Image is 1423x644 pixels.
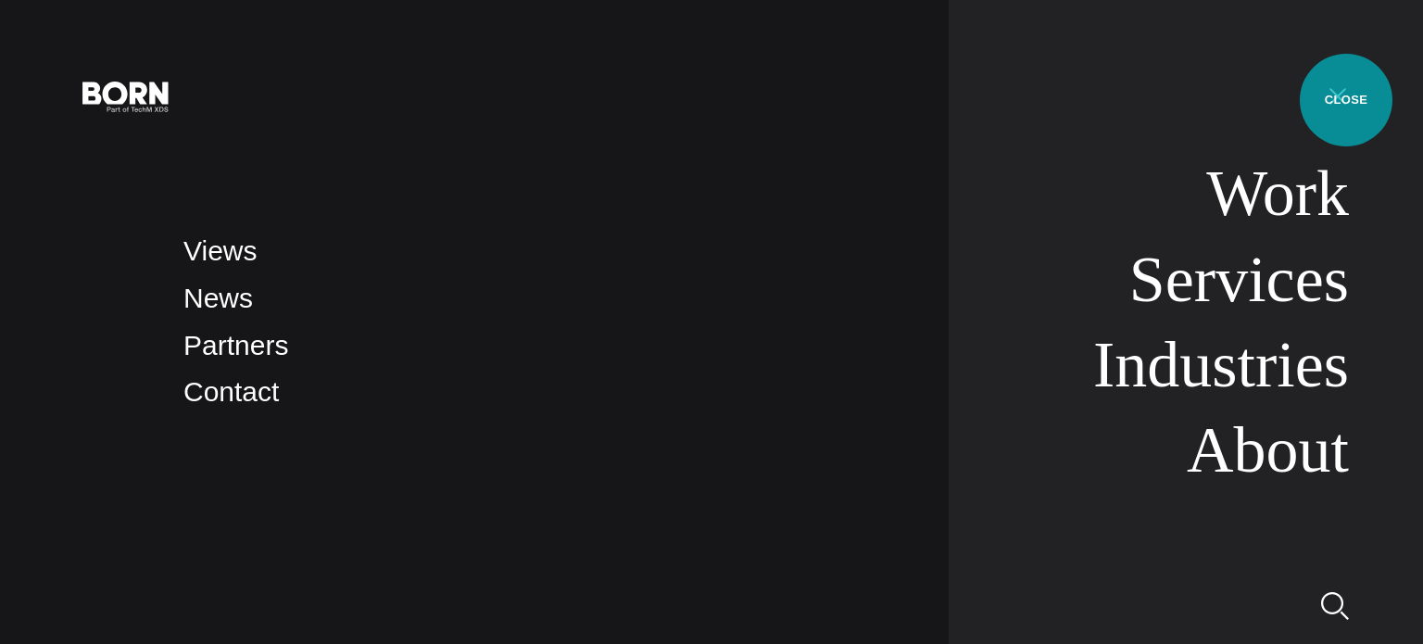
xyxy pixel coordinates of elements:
[1321,592,1349,620] img: Search
[183,376,279,407] a: Contact
[1206,158,1349,229] a: Work
[1093,329,1349,400] a: Industries
[183,235,257,266] a: Views
[1187,414,1349,486] a: About
[183,330,288,360] a: Partners
[183,283,253,313] a: News
[1316,76,1360,115] button: Open
[1129,244,1349,315] a: Services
